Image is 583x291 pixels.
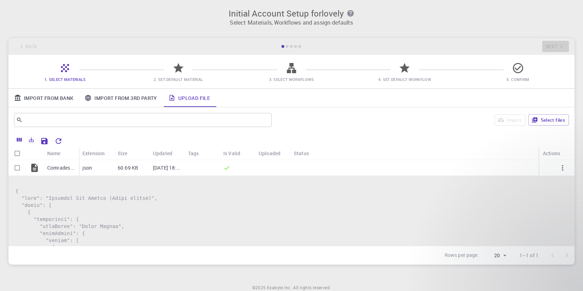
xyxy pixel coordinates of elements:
div: Actions [543,146,560,160]
div: Extension [82,146,105,160]
button: Columns [13,134,25,145]
a: Import From 3rd Party [79,89,162,107]
div: Icon [26,146,44,160]
div: Is Valid [220,146,255,160]
div: Tags [185,146,220,160]
button: Save Explorer Settings [37,134,51,148]
span: 4. Set Default Workflow [378,77,431,82]
a: Import From Bank [8,89,79,107]
div: 20 [482,251,508,261]
h3: Initial Account Setup for lovely [13,8,570,18]
span: 2. Set Default Material [154,77,203,82]
div: Extension [79,146,114,160]
div: Status [294,146,309,160]
button: Select files [528,114,569,126]
p: Comrades Got Talent (Email sender) (2).json [47,164,75,171]
a: Upload File [163,89,216,107]
div: Name [47,146,61,160]
div: Status [290,146,325,160]
p: json [82,164,92,171]
p: Rows per page: [445,252,479,260]
div: Size [118,146,128,160]
p: [DATE] 18:37 PM [153,164,181,171]
div: Updated [149,146,185,160]
div: Uploaded [255,146,290,160]
div: Tags [188,146,199,160]
div: Size [114,146,149,160]
span: 3. Select Workflows [269,77,314,82]
div: Actions [539,146,575,160]
div: Is Valid [223,146,240,160]
p: 60.69 KB [118,164,138,171]
iframe: Intercom live chat [559,267,576,284]
button: Reset Explorer Settings [51,134,66,148]
div: Uploaded [259,146,280,160]
span: 1. Select Materials [44,77,86,82]
span: Exabyte Inc. [267,285,292,290]
button: Export [25,134,37,145]
div: Updated [153,146,172,160]
span: 5. Confirm [507,77,529,82]
p: 1–1 of 1 [520,252,539,259]
div: Name [44,146,79,160]
p: Select Materials, Workflows and assign defaults [13,18,570,27]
